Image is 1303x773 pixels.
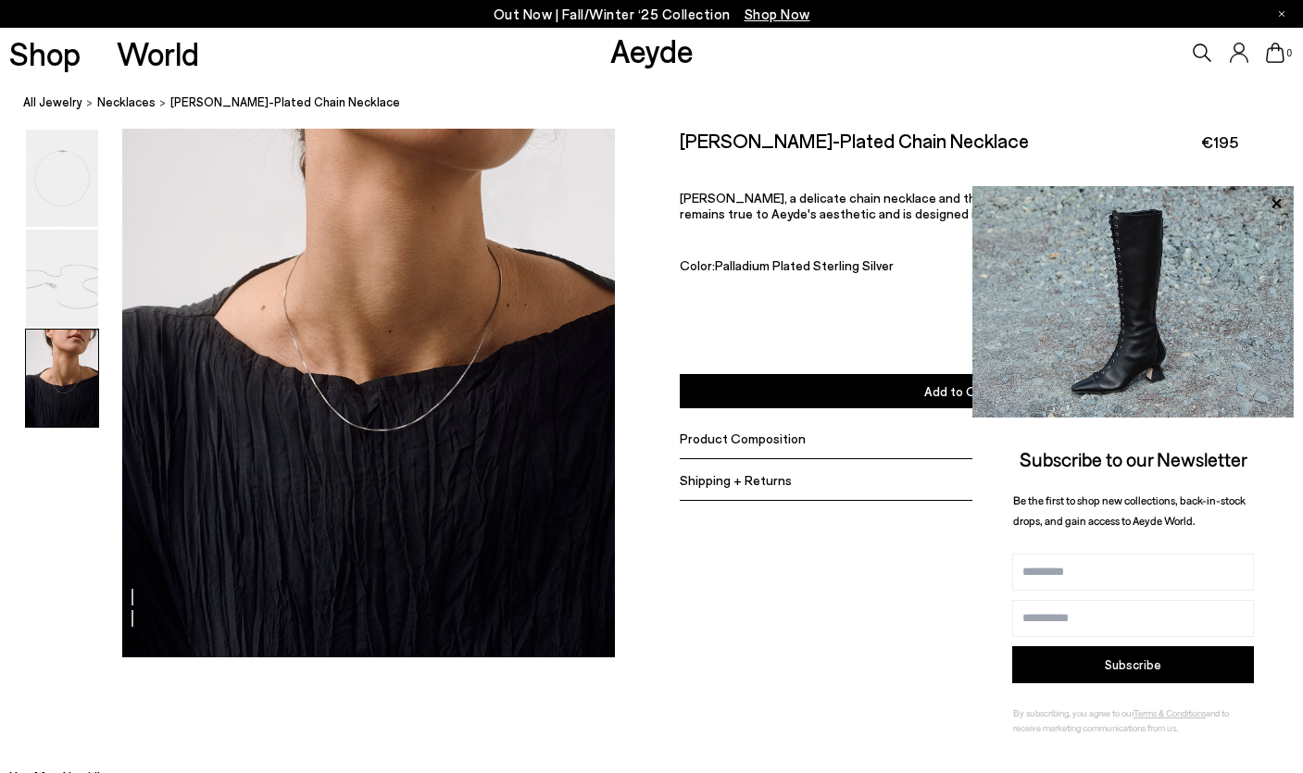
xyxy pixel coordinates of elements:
[26,130,98,227] img: Stevie Palladium-Plated Chain Necklace - Image 1
[924,383,993,399] span: Add to Cart
[26,230,98,327] img: Stevie Palladium-Plated Chain Necklace - Image 2
[1284,48,1294,58] span: 0
[117,37,199,69] a: World
[1013,707,1134,718] span: By subscribing, you agree to our
[26,330,98,427] img: Stevie Palladium-Plated Chain Necklace - Image 3
[1020,447,1247,470] span: Subscribe to our Newsletter
[1012,646,1254,683] button: Subscribe
[680,374,1238,408] button: Add to Cart
[680,190,1225,221] span: [PERSON_NAME], a delicate chain necklace and the accompanying style to the Sony bracelet, remains...
[1266,43,1284,63] a: 0
[680,472,792,488] span: Shipping + Returns
[715,257,894,273] span: Palladium Plated Sterling Silver
[494,3,810,26] p: Out Now | Fall/Winter ‘25 Collection
[680,129,1029,152] h2: [PERSON_NAME]-Plated Chain Necklace
[23,78,1303,129] nav: breadcrumb
[1013,493,1246,528] span: Be the first to shop new collections, back-in-stock drops, and gain access to Aeyde World.
[170,93,400,112] span: [PERSON_NAME]-Plated Chain Necklace
[23,93,82,112] a: All Jewelry
[680,430,806,446] span: Product Composition
[97,93,156,112] a: necklaces
[680,257,1154,279] div: Color:
[972,186,1294,418] img: 2a6287a1333c9a56320fd6e7b3c4a9a9.jpg
[97,94,156,109] span: necklaces
[1201,131,1238,154] span: €195
[1134,707,1206,718] a: Terms & Conditions
[745,6,810,22] span: Navigate to /collections/new-in
[610,31,694,69] a: Aeyde
[9,37,81,69] a: Shop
